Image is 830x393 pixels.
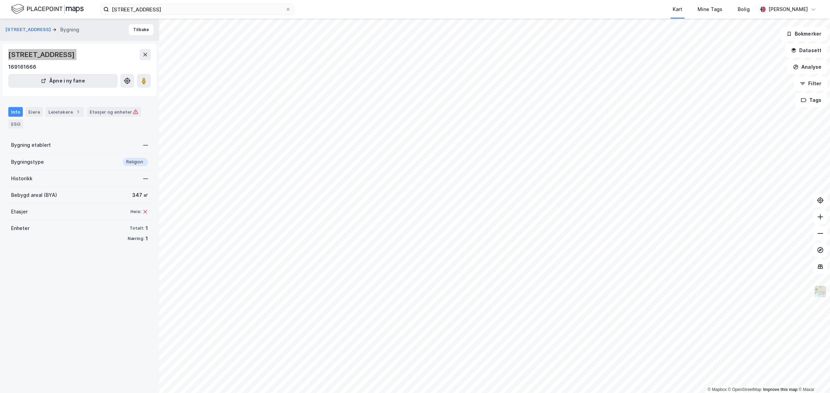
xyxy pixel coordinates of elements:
[11,224,29,232] div: Enheter
[11,174,33,183] div: Historikk
[787,60,827,74] button: Analyse
[795,93,827,107] button: Tags
[8,63,36,71] div: 169161666
[728,387,762,392] a: OpenStreetMap
[795,360,830,393] iframe: Chat Widget
[8,119,23,128] div: ESG
[11,208,28,216] div: Etasjer
[11,3,84,15] img: logo.f888ab2527a4732fd821a326f86c7f29.svg
[146,234,148,243] div: 1
[109,4,285,15] input: Søk på adresse, matrikkel, gårdeiere, leietakere eller personer
[60,26,79,34] div: Bygning
[785,44,827,57] button: Datasett
[708,387,727,392] a: Mapbox
[763,387,797,392] a: Improve this map
[143,141,148,149] div: —
[8,107,23,117] div: Info
[6,26,52,33] button: [STREET_ADDRESS]
[673,5,682,13] div: Kart
[74,108,81,115] div: 1
[814,285,827,298] img: Z
[738,5,750,13] div: Bolig
[698,5,722,13] div: Mine Tags
[143,174,148,183] div: —
[11,141,51,149] div: Bygning etablert
[794,77,827,90] button: Filter
[8,74,118,88] button: Åpne i ny fane
[146,224,148,232] div: 1
[130,226,144,231] div: Totalt:
[46,107,84,117] div: Leietakere
[8,49,76,60] div: [STREET_ADDRESS]
[132,191,148,199] div: 347 ㎡
[768,5,808,13] div: [PERSON_NAME]
[795,360,830,393] div: Kontrollprogram for chat
[130,209,141,214] div: Heis:
[11,158,44,166] div: Bygningstype
[11,191,57,199] div: Bebygd areal (BYA)
[128,236,144,241] div: Næring:
[129,24,154,35] button: Tilbake
[781,27,827,41] button: Bokmerker
[90,109,138,115] div: Etasjer og enheter
[26,107,43,117] div: Eiere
